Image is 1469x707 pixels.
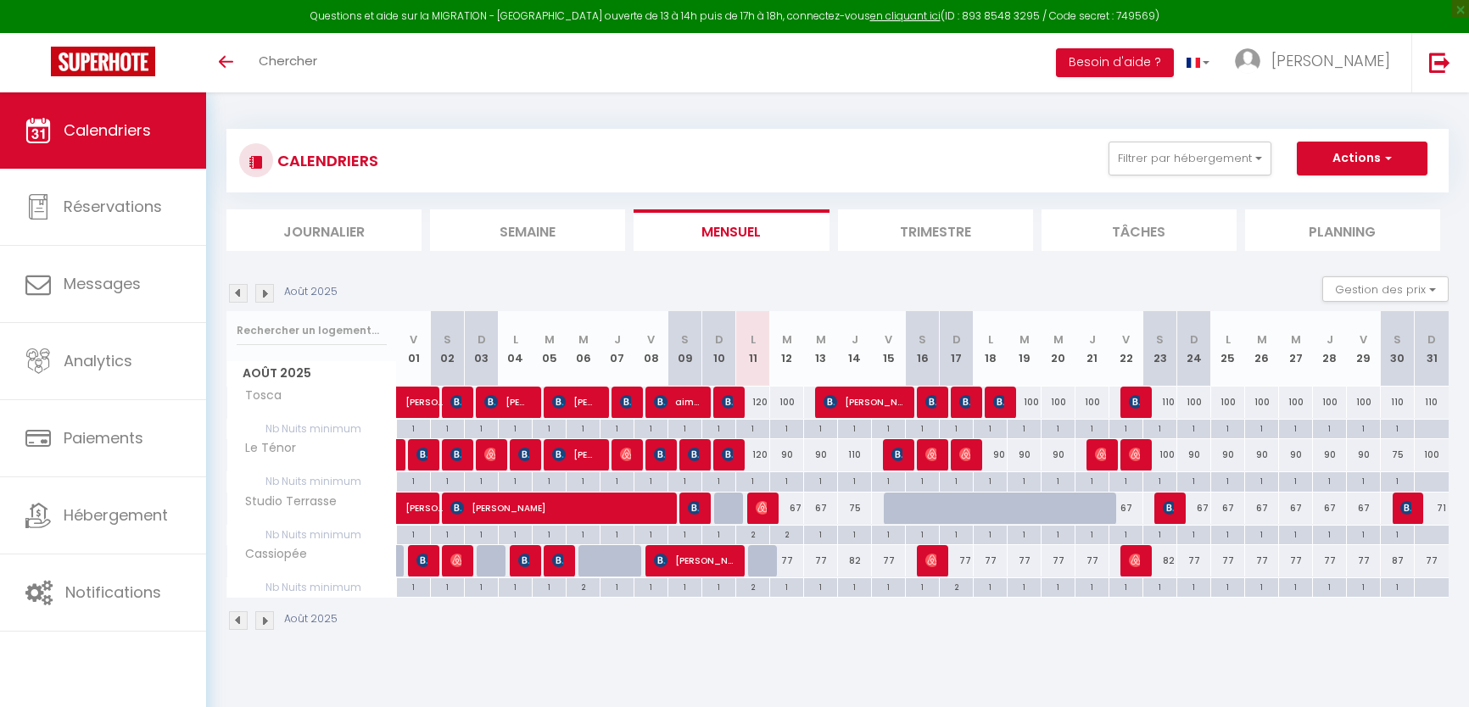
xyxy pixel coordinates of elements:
[1245,439,1279,470] div: 90
[1042,311,1075,387] th: 20
[993,386,1004,418] span: [DEMOGRAPHIC_DATA][PERSON_NAME]
[1381,545,1415,576] div: 87
[1427,331,1436,348] abbr: D
[1109,420,1142,436] div: 1
[1008,472,1041,488] div: 1
[1381,439,1415,470] div: 75
[64,273,141,294] span: Messages
[872,420,905,436] div: 1
[600,311,634,387] th: 07
[450,386,461,418] span: [PERSON_NAME]
[1109,472,1142,488] div: 1
[756,492,767,524] span: [PERSON_NAME]
[1211,493,1245,524] div: 67
[1042,209,1237,251] li: Tâches
[64,504,168,526] span: Hébergement
[1347,545,1381,576] div: 77
[634,578,667,594] div: 1
[1075,311,1109,387] th: 21
[838,439,872,470] div: 110
[450,438,461,470] span: [PERSON_NAME]
[397,311,431,387] th: 01
[804,439,838,470] div: 90
[1056,48,1174,77] button: Besoin d'aide ?
[634,420,667,436] div: 1
[1429,52,1450,73] img: logout
[1143,387,1177,418] div: 110
[1211,420,1244,436] div: 1
[1327,331,1333,348] abbr: J
[397,493,431,525] a: [PERSON_NAME]
[230,387,293,405] span: Tosca
[1042,472,1075,488] div: 1
[1313,420,1346,436] div: 1
[416,544,427,576] span: [PERSON_NAME]
[668,311,702,387] th: 09
[940,420,973,436] div: 1
[1394,331,1401,348] abbr: S
[838,311,872,387] th: 14
[1129,438,1140,470] span: [PERSON_NAME]
[1075,545,1109,576] div: 77
[736,526,769,542] div: 2
[1042,420,1075,436] div: 1
[1156,331,1164,348] abbr: S
[1129,386,1140,418] span: [PERSON_NAME]
[1415,493,1449,524] div: 71
[1143,439,1177,470] div: 100
[1347,387,1381,418] div: 100
[804,420,837,436] div: 1
[1245,311,1279,387] th: 26
[1075,420,1109,436] div: 1
[230,493,341,511] span: Studio Terrasse
[465,311,499,387] th: 03
[431,472,464,488] div: 1
[906,526,939,542] div: 1
[1347,472,1380,488] div: 1
[397,472,430,488] div: 1
[227,472,396,491] span: Nb Nuits minimum
[1129,544,1140,576] span: [PERSON_NAME]
[431,420,464,436] div: 1
[770,420,803,436] div: 1
[940,545,974,576] div: 77
[567,526,600,542] div: 1
[1291,331,1301,348] abbr: M
[1271,50,1390,71] span: [PERSON_NAME]
[533,526,566,542] div: 1
[499,578,532,594] div: 1
[688,438,699,470] span: [PERSON_NAME]
[533,311,567,387] th: 05
[1008,439,1042,470] div: 90
[736,472,769,488] div: 1
[1143,545,1177,576] div: 82
[620,438,631,470] span: [PERSON_NAME]
[1211,472,1244,488] div: 1
[431,526,464,542] div: 1
[668,526,701,542] div: 1
[1143,420,1176,436] div: 1
[397,420,430,436] div: 1
[1381,526,1414,542] div: 1
[518,438,529,470] span: [PERSON_NAME]
[227,361,396,386] span: Août 2025
[1415,439,1449,470] div: 100
[1008,526,1041,542] div: 1
[600,526,634,542] div: 1
[227,526,396,544] span: Nb Nuits minimum
[1347,439,1381,470] div: 90
[1075,387,1109,418] div: 100
[1245,472,1278,488] div: 1
[816,331,826,348] abbr: M
[1211,439,1245,470] div: 90
[870,8,941,23] a: en cliquant ici
[647,331,655,348] abbr: V
[1257,331,1267,348] abbr: M
[499,472,532,488] div: 1
[1177,526,1210,542] div: 1
[614,331,621,348] abbr: J
[1177,493,1211,524] div: 67
[668,472,701,488] div: 1
[465,420,498,436] div: 1
[1211,311,1245,387] th: 25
